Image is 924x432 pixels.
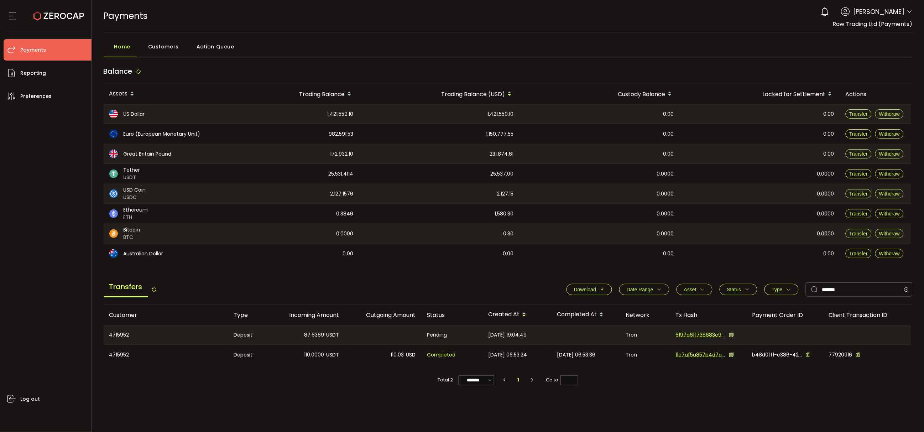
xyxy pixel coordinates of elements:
[829,351,852,359] span: 77920916
[345,311,422,319] div: Outgoing Amount
[228,325,268,344] div: Deposit
[104,88,214,100] div: Assets
[879,251,900,256] span: Withdraw
[574,287,596,292] span: Download
[850,231,868,236] span: Transfer
[817,210,834,218] span: 0.0000
[124,110,145,118] span: US Dollar
[109,150,118,158] img: gbp_portfolio.svg
[846,109,872,119] button: Transfer
[343,250,354,258] span: 0.00
[879,191,900,197] span: Withdraw
[327,331,339,339] span: USDT
[657,230,674,238] span: 0.0000
[228,311,268,319] div: Type
[875,209,904,218] button: Withdraw
[520,88,680,100] div: Custody Balance
[619,284,669,295] button: Date Range
[124,234,140,241] span: BTC
[846,169,872,178] button: Transfer
[104,10,148,22] span: Payments
[875,189,904,198] button: Withdraw
[817,170,834,178] span: 0.0000
[677,284,712,295] button: Asset
[489,331,527,339] span: [DATE] 19:04:49
[20,394,40,404] span: Log out
[197,40,234,54] span: Action Queue
[228,345,268,365] div: Deposit
[422,311,483,319] div: Status
[124,174,140,181] span: USDT
[850,131,868,137] span: Transfer
[124,226,140,234] span: Bitcoin
[503,250,514,258] span: 0.00
[124,194,146,201] span: USDC
[833,20,913,28] span: Raw Trading Ltd (Payments)
[336,210,354,218] span: 0.3846
[491,170,514,178] span: 25,537.00
[663,150,674,158] span: 0.00
[824,150,834,158] span: 0.00
[879,171,900,177] span: Withdraw
[391,351,404,359] span: 110.03
[124,166,140,174] span: Tether
[627,287,653,292] span: Date Range
[850,151,868,157] span: Transfer
[503,230,514,238] span: 0.30
[327,351,339,359] span: USDT
[663,250,674,258] span: 0.00
[328,110,354,118] span: 1,421,559.10
[124,214,148,221] span: ETH
[676,331,726,339] span: 6197a61f738683c993307b4ec7707371785c6485b6a2374d37e82858c43d28fe
[657,190,674,198] span: 0.0000
[546,375,578,385] span: Go to
[676,351,726,359] span: 11c7af5a857b4d7ab177820f498b8ab6a40689866325de436c8e1fd96ed2672e
[853,7,905,16] span: [PERSON_NAME]
[304,351,324,359] span: 110.0000
[109,189,118,198] img: usdc_portfolio.svg
[823,311,911,319] div: Client Transaction ID
[109,130,118,138] img: eur_portfolio.svg
[329,170,354,178] span: 25,531.4114
[214,88,359,100] div: Trading Balance
[670,311,747,319] div: Tx Hash
[727,287,741,292] span: Status
[497,190,514,198] span: 2,127.15
[488,110,514,118] span: 1,421,559.10
[879,151,900,157] span: Withdraw
[620,311,670,319] div: Network
[20,68,46,78] span: Reporting
[846,249,872,258] button: Transfer
[329,130,354,138] span: 982,591.53
[846,129,872,139] button: Transfer
[620,325,670,344] div: Tron
[336,230,354,238] span: 0.0000
[850,171,868,177] span: Transfer
[684,287,696,292] span: Asset
[720,284,757,295] button: Status
[764,284,799,295] button: Type
[104,66,132,76] span: Balance
[620,345,670,365] div: Tron
[875,229,904,238] button: Withdraw
[846,149,872,158] button: Transfer
[489,351,527,359] span: [DATE] 06:53:24
[879,231,900,236] span: Withdraw
[663,130,674,138] span: 0.00
[124,130,200,138] span: Euro (European Monetary Unit)
[747,311,823,319] div: Payment Order ID
[109,229,118,238] img: btc_portfolio.svg
[359,88,520,100] div: Trading Balance (USD)
[875,149,904,158] button: Withdraw
[772,287,783,292] span: Type
[824,250,834,258] span: 0.00
[20,45,46,55] span: Payments
[841,355,924,432] iframe: Chat Widget
[879,131,900,137] span: Withdraw
[850,111,868,117] span: Transfer
[304,331,324,339] span: 87.6369
[567,284,612,295] button: Download
[824,130,834,138] span: 0.00
[495,210,514,218] span: 1,580.30
[109,249,118,258] img: aud_portfolio.svg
